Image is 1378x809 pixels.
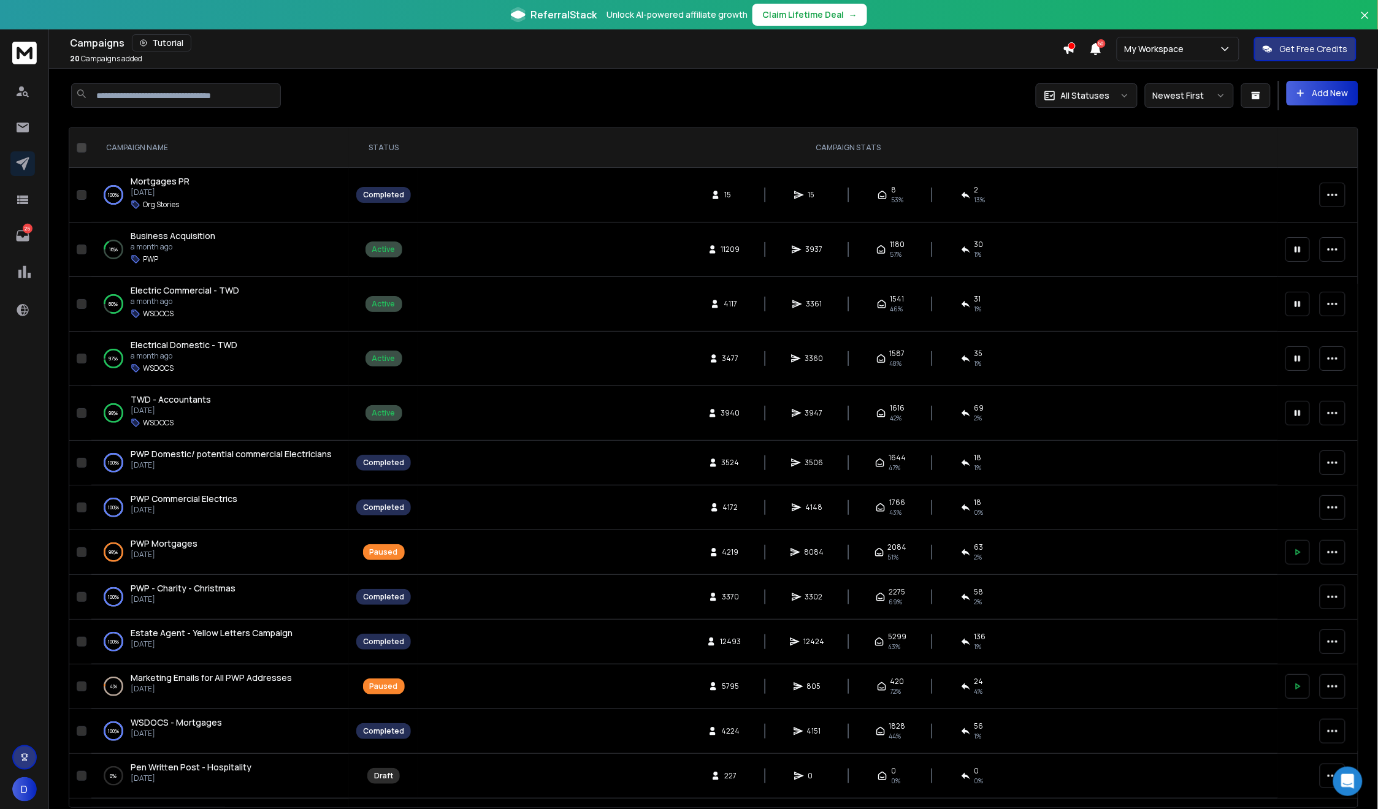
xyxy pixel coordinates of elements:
[889,507,901,517] span: 43 %
[91,386,349,441] td: 99%TWD - Accountants[DATE]WSDOCS
[70,54,142,64] p: Campaigns added
[752,4,867,26] button: Claim Lifetime Deal→
[108,636,119,648] p: 100 %
[1287,81,1358,105] button: Add New
[890,403,905,413] span: 1616
[131,627,293,639] a: Estate Agent - Yellow Letters Campaign
[131,550,197,560] p: [DATE]
[889,721,906,731] span: 1828
[888,632,906,642] span: 5299
[890,686,901,696] span: 72 %
[974,507,984,517] span: 0 %
[131,284,239,296] span: Electric Commercial - TWD
[131,729,222,739] p: [DATE]
[722,682,739,691] span: 5795
[974,453,982,463] span: 18
[974,776,984,786] span: 0%
[131,406,211,416] p: [DATE]
[143,254,158,264] p: PWP
[372,299,396,309] div: Active
[722,547,739,557] span: 4219
[1357,7,1373,37] button: Close banner
[374,771,393,781] div: Draft
[974,185,979,195] span: 2
[108,501,119,514] p: 100 %
[23,224,33,234] p: 25
[889,597,903,607] span: 69 %
[131,339,237,351] a: Electrical Domestic - TWD
[724,299,737,309] span: 4117
[363,458,404,468] div: Completed
[974,542,984,552] span: 63
[131,761,251,773] a: Pen Written Post - Hospitality
[131,493,237,505] a: PWP Commercial Electrics
[131,684,292,694] p: [DATE]
[363,190,404,200] div: Completed
[889,498,905,507] span: 1766
[91,620,349,664] td: 100%Estate Agent - Yellow Letters Campaign[DATE]
[530,7,597,22] span: ReferralStack
[890,359,902,368] span: 48 %
[890,249,901,259] span: 57 %
[372,354,396,363] div: Active
[890,413,901,423] span: 42 %
[974,240,984,249] span: 30
[889,453,906,463] span: 1644
[805,245,822,254] span: 3937
[131,448,332,460] a: PWP Domestic/ potential commercial Electricians
[721,245,740,254] span: 11209
[91,128,349,168] th: CAMPAIGN NAME
[974,463,982,473] span: 1 %
[370,682,398,691] div: Paused
[888,642,900,651] span: 43 %
[1280,43,1348,55] p: Get Free Credits
[889,463,900,473] span: 47 %
[10,224,35,248] a: 25
[974,403,984,413] span: 69
[131,175,189,188] a: Mortgages PR
[372,245,396,254] div: Active
[890,349,905,359] span: 1587
[721,726,740,736] span: 4224
[131,537,197,550] a: PWP Mortgages
[974,587,984,597] span: 58
[803,637,824,647] span: 12424
[91,709,349,754] td: 100%WSDOCS - Mortgages[DATE]
[891,766,896,776] span: 0
[131,582,235,594] a: PWP - Charity - Christmas
[888,552,899,562] span: 51 %
[805,458,823,468] span: 3506
[91,530,349,575] td: 99%PWP Mortgages[DATE]
[1145,83,1234,108] button: Newest First
[91,277,349,332] td: 80%Electric Commercial - TWDa month agoWSDOCS
[143,418,174,428] p: WSDOCS
[131,460,332,470] p: [DATE]
[91,754,349,799] td: 0%Pen Written Post - Hospitality[DATE]
[890,240,905,249] span: 1180
[109,407,118,419] p: 99 %
[131,773,251,783] p: [DATE]
[805,408,823,418] span: 3947
[974,731,982,741] span: 1 %
[91,332,349,386] td: 97%Electrical Domestic - TWDa month agoWSDOCS
[109,352,118,365] p: 97 %
[91,664,349,709] td: 4%Marketing Emails for All PWP Addresses[DATE]
[722,354,739,363] span: 3477
[889,587,906,597] span: 2275
[91,441,349,485] td: 100%PWP Domestic/ potential commercial Electricians[DATE]
[974,677,984,686] span: 24
[974,686,983,696] span: 4 %
[808,771,820,781] span: 0
[1097,39,1106,48] span: 50
[131,594,235,604] p: [DATE]
[607,9,748,21] p: Unlock AI-powered affiliate growth
[808,190,820,200] span: 15
[363,503,404,512] div: Completed
[974,642,982,651] span: 1 %
[724,190,737,200] span: 15
[131,716,222,728] span: WSDOCS - Mortgages
[108,457,119,469] p: 100 %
